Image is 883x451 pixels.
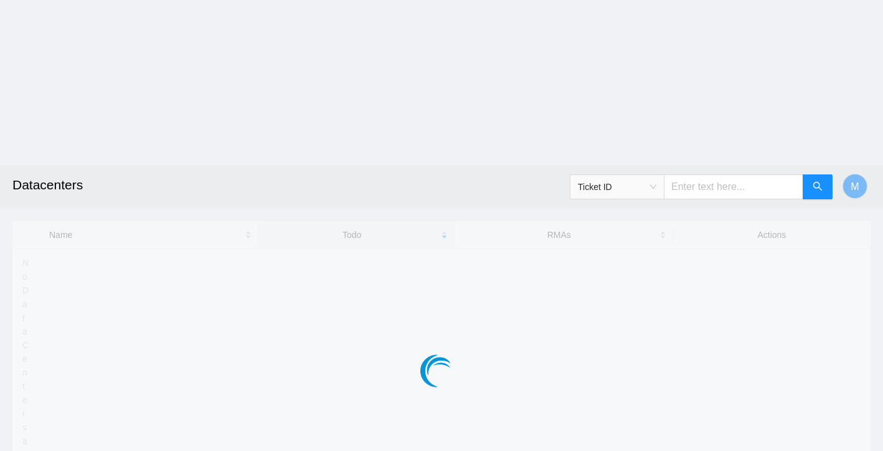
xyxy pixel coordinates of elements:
h2: Datacenters [12,165,613,205]
input: Enter text here... [664,174,803,199]
span: M [851,179,859,194]
span: Ticket ID [578,178,656,196]
button: search [803,174,833,199]
button: M [843,174,867,199]
span: search [813,181,823,193]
